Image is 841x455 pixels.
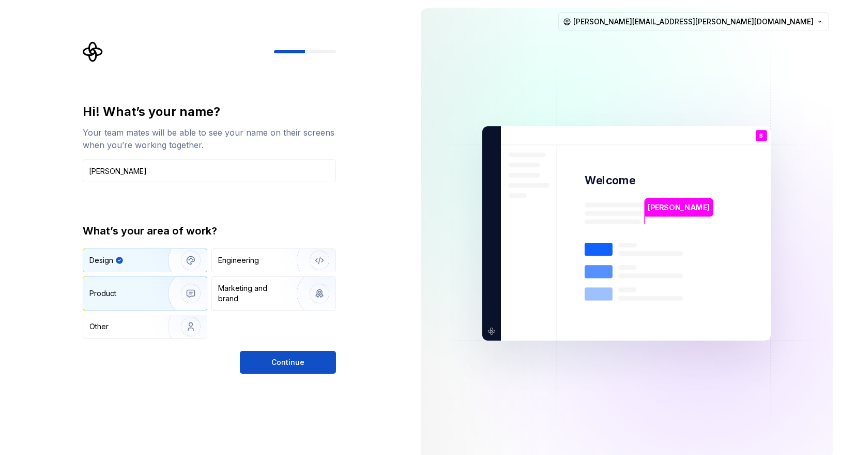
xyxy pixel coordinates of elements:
[760,133,763,139] p: B
[83,41,103,62] svg: Supernova Logo
[83,126,336,151] div: Your team mates will be able to see your name on their screens when you’re working together.
[558,12,829,31] button: [PERSON_NAME][EMAIL_ADDRESS][PERSON_NAME][DOMAIN_NAME]
[83,104,336,120] div: Hi! What’s your name?
[89,288,116,299] div: Product
[271,357,304,368] span: Continue
[89,255,113,266] div: Design
[83,224,336,238] div: What’s your area of work?
[218,283,288,304] div: Marketing and brand
[573,17,814,27] span: [PERSON_NAME][EMAIL_ADDRESS][PERSON_NAME][DOMAIN_NAME]
[585,173,635,188] p: Welcome
[240,351,336,374] button: Continue
[648,202,710,213] p: [PERSON_NAME]
[218,255,259,266] div: Engineering
[89,321,109,332] div: Other
[83,159,336,182] input: Han Solo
